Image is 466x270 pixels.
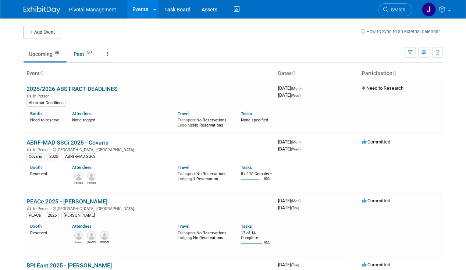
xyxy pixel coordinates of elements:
[24,67,275,80] th: Event
[388,7,405,13] span: Search
[30,116,61,123] div: Need to reserve
[74,181,83,185] div: Melissa Gabello
[178,229,230,241] div: No Reservations No Reservations
[87,172,96,181] img: Sujash Chatterjee
[392,70,396,76] a: Sort by Participation Type
[178,177,193,181] span: Lodging:
[278,198,303,203] span: [DATE]
[30,111,42,116] a: Booth
[26,262,112,269] a: BPI East 2025 - [PERSON_NAME]
[74,172,83,181] img: Melissa Gabello
[422,3,436,17] img: Jessica Gatton
[27,94,31,97] img: In-Person Event
[53,50,61,56] span: 85
[178,165,189,170] a: Travel
[278,139,303,145] span: [DATE]
[291,93,300,97] span: (Wed)
[72,165,92,170] a: Attendees
[241,165,252,170] a: Tasks
[33,148,52,152] span: In-Person
[300,262,301,267] span: -
[378,3,412,16] a: Search
[33,94,52,99] span: In-Person
[278,92,300,98] span: [DATE]
[74,231,83,240] img: Imroz Ghangas
[278,262,301,267] span: [DATE]
[27,206,31,210] img: In-Person Event
[178,231,196,235] span: Transport:
[69,7,116,13] span: Pivotal Management
[178,224,189,229] a: Travel
[100,231,109,240] img: Martin Carcamo
[361,29,443,34] a: How to sync to an external calendar...
[302,139,303,145] span: -
[278,205,299,210] span: [DATE]
[241,118,268,122] span: None specified
[26,212,43,219] div: PEACe
[26,100,66,106] div: Abstract Deadlines
[30,165,42,170] a: Booth
[278,146,300,152] span: [DATE]
[26,198,107,205] a: PEACe 2025 - [PERSON_NAME]
[24,47,67,61] a: Upcoming85
[291,199,300,203] span: (Mon)
[291,86,300,90] span: (Mon)
[30,229,61,236] div: Reserved
[362,198,390,203] span: Committed
[241,111,252,116] a: Tasks
[87,240,96,244] div: Raja Srinivas
[264,177,270,187] td: 80%
[178,170,230,181] div: No Reservations 1 Reservation
[26,85,118,92] a: 2025/2026 ABSTRACT DEADLINES
[241,231,272,241] div: 13 of 14 Complete
[68,47,100,61] a: Past345
[24,6,60,14] img: ExhibitDay
[26,153,45,160] div: Covaris
[178,116,230,128] div: No Reservations No Reservations
[30,170,61,177] div: Reserved
[302,85,303,91] span: -
[178,111,189,116] a: Travel
[87,231,96,240] img: Raja Srinivas
[63,153,97,160] div: ABRF-MAD SSCi
[33,206,52,211] span: In-Person
[26,205,272,211] div: [GEOGRAPHIC_DATA], [GEOGRAPHIC_DATA]
[26,139,109,146] a: ABRF-MAD SSCi 2025 - Covaris
[264,241,270,251] td: 93%
[241,171,272,177] div: 8 of 10 Complete
[61,212,97,219] div: [PERSON_NAME]
[178,123,193,128] span: Lodging:
[292,70,295,76] a: Sort by Start Date
[178,118,196,122] span: Transport:
[40,70,43,76] a: Sort by Event Name
[278,85,303,91] span: [DATE]
[291,263,299,267] span: (Tue)
[178,171,196,176] span: Transport:
[362,85,403,91] span: Need to Research
[72,224,92,229] a: Attendees
[72,111,92,116] a: Attendees
[46,212,59,219] div: 2025
[359,67,443,80] th: Participation
[24,26,60,39] button: Add Event
[87,181,96,185] div: Sujash Chatterjee
[362,262,390,267] span: Committed
[302,198,303,203] span: -
[74,240,83,244] div: Imroz Ghangas
[291,140,300,144] span: (Mon)
[241,224,252,229] a: Tasks
[178,235,193,240] span: Lodging:
[291,206,299,210] span: (Thu)
[275,67,359,80] th: Dates
[72,116,172,123] div: None tagged
[291,147,300,151] span: (Wed)
[47,153,60,160] div: 2025
[30,224,42,229] a: Booth
[27,148,31,151] img: In-Person Event
[85,50,95,56] span: 345
[362,139,390,145] span: Committed
[26,146,272,152] div: [GEOGRAPHIC_DATA], [GEOGRAPHIC_DATA]
[100,240,109,244] div: Martin Carcamo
